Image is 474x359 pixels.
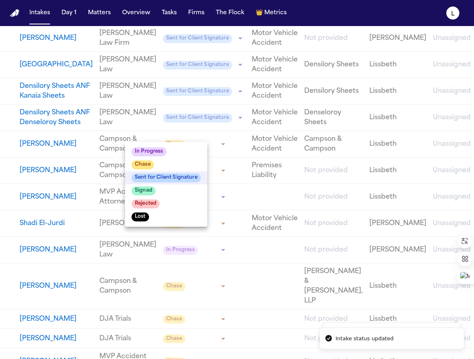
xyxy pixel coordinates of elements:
span: Rejected [132,199,160,208]
span: Signed [132,186,156,195]
span: In Progress [132,147,167,156]
div: Intake status updated [336,335,393,343]
span: Sent for Client Signature [132,173,201,182]
span: Lost [132,212,149,221]
span: Chase [132,160,154,169]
